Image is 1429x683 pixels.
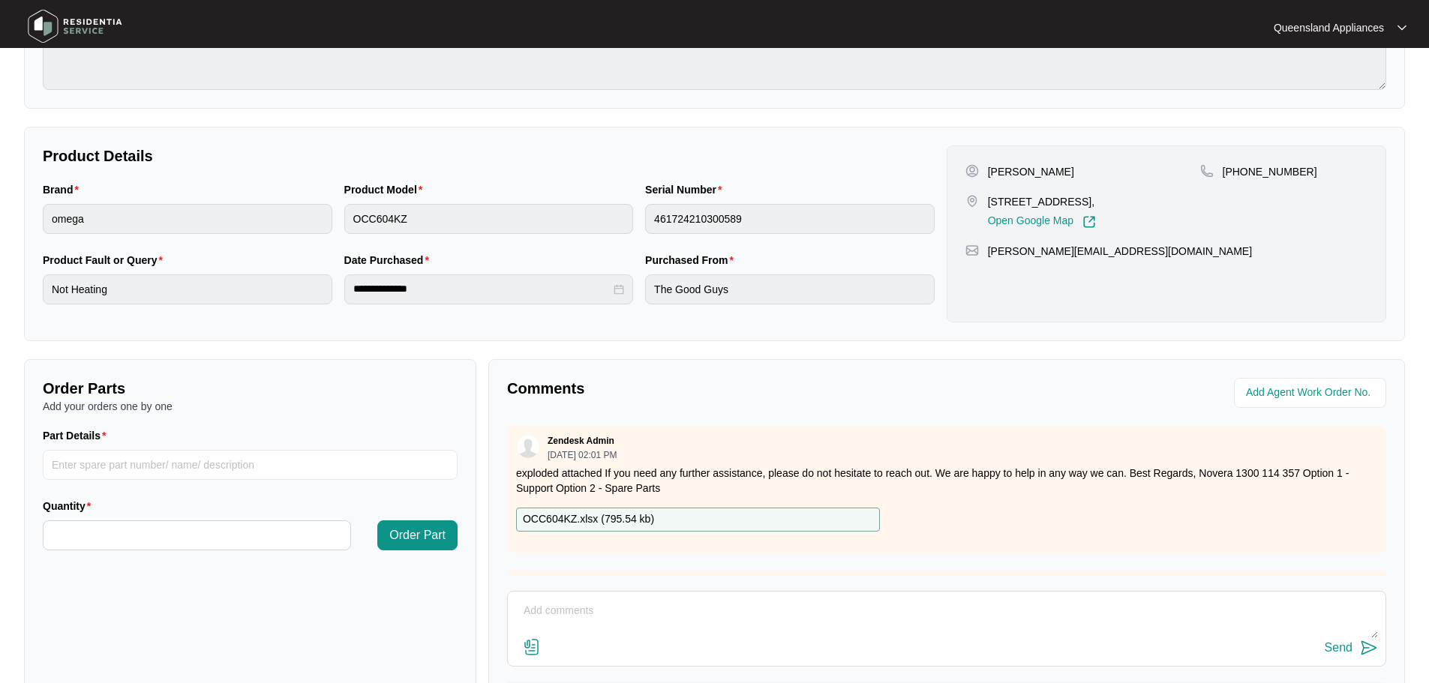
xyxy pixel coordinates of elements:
img: user-pin [965,164,979,178]
p: Queensland Appliances [1274,20,1384,35]
a: Open Google Map [988,215,1096,229]
p: OCC604KZ.xlsx ( 795.54 kb ) [523,511,654,528]
img: send-icon.svg [1360,639,1378,657]
img: Link-External [1082,215,1096,229]
input: Product Model [344,204,634,234]
span: Order Part [389,526,446,544]
input: Part Details [43,450,458,480]
p: [PHONE_NUMBER] [1223,164,1317,179]
input: Serial Number [645,204,935,234]
input: Add Agent Work Order No. [1246,384,1377,402]
p: Order Parts [43,378,458,399]
img: map-pin [1200,164,1214,178]
label: Quantity [43,499,97,514]
label: Purchased From [645,253,740,268]
img: dropdown arrow [1397,24,1406,31]
p: Zendesk Admin [548,435,614,447]
img: map-pin [965,194,979,208]
input: Date Purchased [353,281,611,297]
img: residentia service logo [23,4,128,49]
button: Send [1325,638,1378,658]
img: file-attachment-doc.svg [523,638,541,656]
label: Part Details [43,428,113,443]
label: Serial Number [645,182,728,197]
p: [DATE] 02:01 PM [548,451,617,460]
label: Product Model [344,182,429,197]
label: Date Purchased [344,253,435,268]
img: map-pin [965,244,979,257]
label: Brand [43,182,85,197]
input: Brand [43,204,332,234]
p: exploded attached If you need any further assistance, please do not hesitate to reach out. We are... [516,466,1377,496]
p: Product Details [43,145,935,166]
input: Quantity [44,521,350,550]
input: Purchased From [645,274,935,304]
button: Order Part [377,520,458,550]
p: Comments [507,378,936,399]
img: user.svg [517,436,539,458]
p: Add your orders one by one [43,399,458,414]
input: Product Fault or Query [43,274,332,304]
p: [PERSON_NAME] [988,164,1074,179]
label: Product Fault or Query [43,253,169,268]
div: Send [1325,641,1352,655]
p: [PERSON_NAME][EMAIL_ADDRESS][DOMAIN_NAME] [988,244,1252,259]
p: [STREET_ADDRESS], [988,194,1096,209]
